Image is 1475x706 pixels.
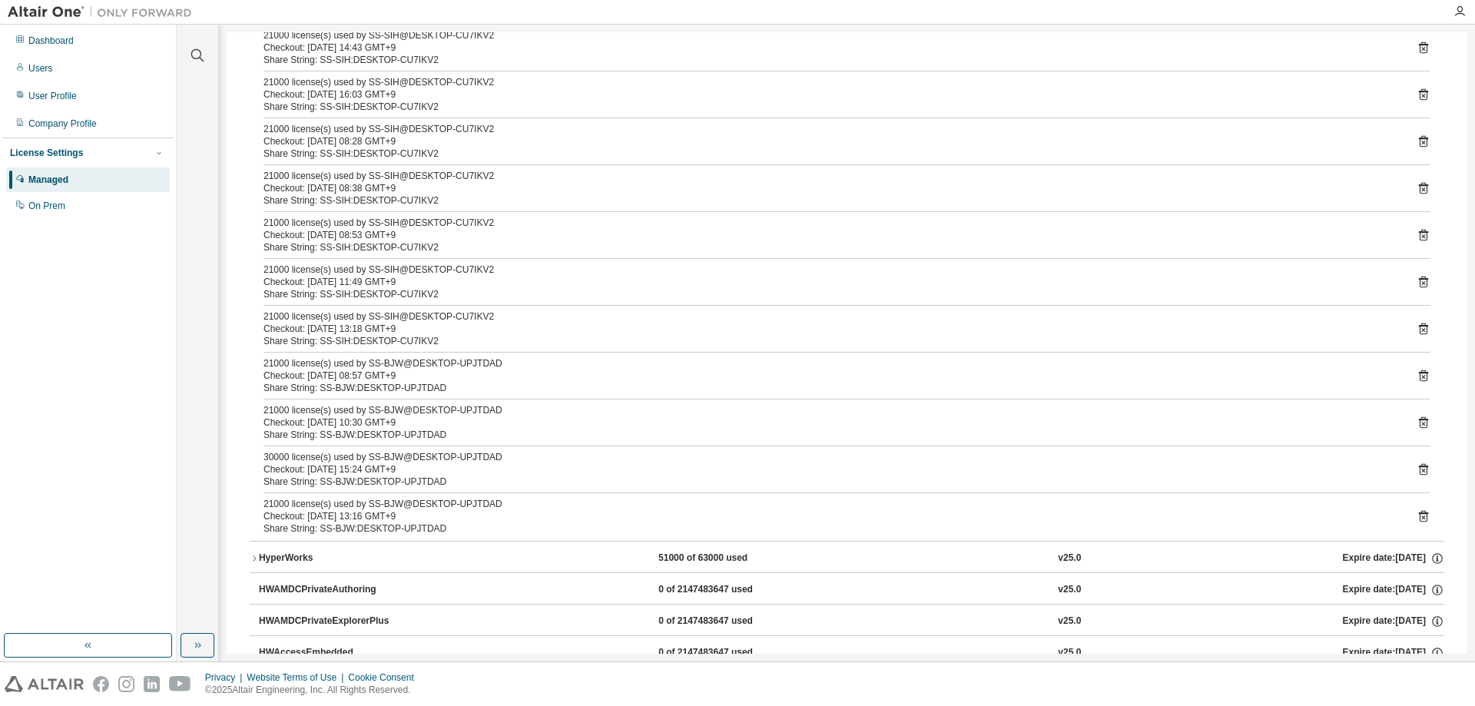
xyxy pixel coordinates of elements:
div: Checkout: [DATE] 11:49 GMT+9 [264,276,1394,288]
div: Checkout: [DATE] 10:30 GMT+9 [264,416,1394,429]
div: HWAMDCPrivateExplorerPlus [259,615,397,628]
div: Share String: SS-SIH:DESKTOP-CU7IKV2 [264,54,1394,66]
div: 51000 of 63000 used [658,552,797,565]
img: facebook.svg [93,676,109,692]
div: Website Terms of Use [247,671,348,684]
div: 0 of 2147483647 used [658,615,797,628]
div: Expire date: [DATE] [1343,615,1444,628]
div: Share String: SS-SIH:DESKTOP-CU7IKV2 [264,335,1394,347]
div: License Settings [10,147,83,159]
div: Checkout: [DATE] 15:24 GMT+9 [264,463,1394,476]
div: Checkout: [DATE] 08:28 GMT+9 [264,135,1394,147]
div: HWAccessEmbedded [259,646,397,660]
div: 0 of 2147483647 used [658,583,797,597]
div: v25.0 [1058,615,1081,628]
div: Managed [28,174,68,186]
div: Share String: SS-BJW:DESKTOP-UPJTDAD [264,476,1394,488]
button: HWAMDCPrivateAuthoring0 of 2147483647 usedv25.0Expire date:[DATE] [259,573,1444,607]
p: © 2025 Altair Engineering, Inc. All Rights Reserved. [205,684,423,697]
div: Share String: SS-SIH:DESKTOP-CU7IKV2 [264,288,1394,300]
div: Company Profile [28,118,97,130]
div: Expire date: [DATE] [1343,583,1444,597]
div: Share String: SS-BJW:DESKTOP-UPJTDAD [264,522,1394,535]
div: 21000 license(s) used by SS-BJW@DESKTOP-UPJTDAD [264,357,1394,370]
div: Checkout: [DATE] 16:03 GMT+9 [264,88,1394,101]
div: HyperWorks [259,552,397,565]
div: User Profile [28,90,77,102]
div: 21000 license(s) used by SS-SIH@DESKTOP-CU7IKV2 [264,264,1394,276]
div: 21000 license(s) used by SS-SIH@DESKTOP-CU7IKV2 [264,217,1394,229]
div: 21000 license(s) used by SS-SIH@DESKTOP-CU7IKV2 [264,170,1394,182]
div: 21000 license(s) used by SS-BJW@DESKTOP-UPJTDAD [264,404,1394,416]
div: Users [28,62,52,75]
div: v25.0 [1058,583,1081,597]
button: HWAccessEmbedded0 of 2147483647 usedv25.0Expire date:[DATE] [259,636,1444,670]
div: Checkout: [DATE] 08:53 GMT+9 [264,229,1394,241]
div: 21000 license(s) used by SS-SIH@DESKTOP-CU7IKV2 [264,76,1394,88]
div: Privacy [205,671,247,684]
img: linkedin.svg [144,676,160,692]
div: Share String: SS-SIH:DESKTOP-CU7IKV2 [264,101,1394,113]
div: 21000 license(s) used by SS-BJW@DESKTOP-UPJTDAD [264,498,1394,510]
button: HyperWorks51000 of 63000 usedv25.0Expire date:[DATE] [250,542,1444,575]
div: Checkout: [DATE] 13:18 GMT+9 [264,323,1394,335]
img: Altair One [8,5,200,20]
div: Share String: SS-SIH:DESKTOP-CU7IKV2 [264,194,1394,207]
div: 21000 license(s) used by SS-SIH@DESKTOP-CU7IKV2 [264,29,1394,41]
button: HWAMDCPrivateExplorerPlus0 of 2147483647 usedv25.0Expire date:[DATE] [259,605,1444,638]
div: 21000 license(s) used by SS-SIH@DESKTOP-CU7IKV2 [264,310,1394,323]
img: youtube.svg [169,676,191,692]
div: Checkout: [DATE] 13:16 GMT+9 [264,510,1394,522]
div: Checkout: [DATE] 08:38 GMT+9 [264,182,1394,194]
img: instagram.svg [118,676,134,692]
div: Dashboard [28,35,74,47]
div: Checkout: [DATE] 14:43 GMT+9 [264,41,1394,54]
div: Cookie Consent [348,671,423,684]
div: v25.0 [1058,552,1081,565]
div: v25.0 [1058,646,1081,660]
div: Share String: SS-BJW:DESKTOP-UPJTDAD [264,382,1394,394]
div: Expire date: [DATE] [1343,552,1444,565]
div: 30000 license(s) used by SS-BJW@DESKTOP-UPJTDAD [264,451,1394,463]
div: 0 of 2147483647 used [658,646,797,660]
img: altair_logo.svg [5,676,84,692]
div: HWAMDCPrivateAuthoring [259,583,397,597]
div: On Prem [28,200,65,212]
div: Expire date: [DATE] [1343,646,1444,660]
div: Checkout: [DATE] 08:57 GMT+9 [264,370,1394,382]
div: Share String: SS-SIH:DESKTOP-CU7IKV2 [264,241,1394,254]
div: Share String: SS-SIH:DESKTOP-CU7IKV2 [264,147,1394,160]
div: 21000 license(s) used by SS-SIH@DESKTOP-CU7IKV2 [264,123,1394,135]
div: Share String: SS-BJW:DESKTOP-UPJTDAD [264,429,1394,441]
